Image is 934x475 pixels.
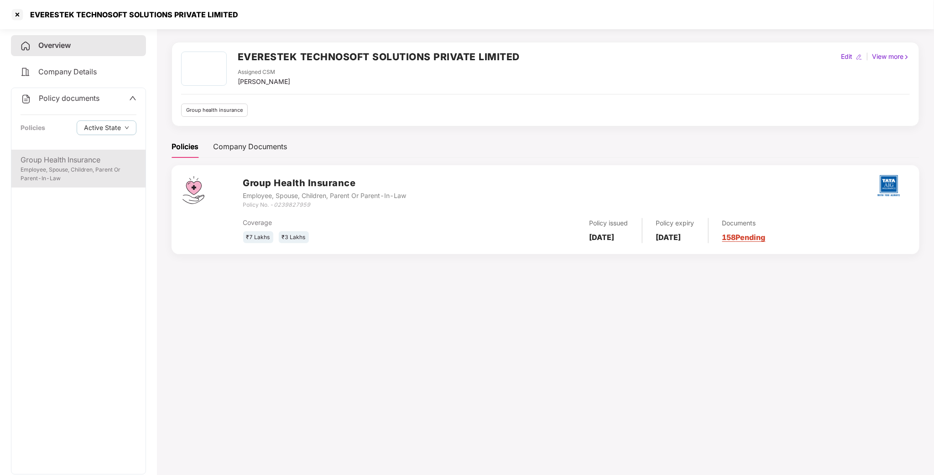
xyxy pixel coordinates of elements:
b: [DATE] [590,233,615,242]
div: Group Health Insurance [21,154,136,166]
i: 0239827959 [274,201,311,208]
button: Active Statedown [77,120,136,135]
span: Overview [38,41,71,50]
div: EVERESTEK TECHNOSOFT SOLUTIONS PRIVATE LIMITED [25,10,238,19]
div: Policies [172,141,198,152]
div: Policy No. - [243,201,407,209]
img: svg+xml;base64,PHN2ZyB4bWxucz0iaHR0cDovL3d3dy53My5vcmcvMjAwMC9zdmciIHdpZHRoPSIyNCIgaGVpZ2h0PSIyNC... [20,67,31,78]
img: svg+xml;base64,PHN2ZyB4bWxucz0iaHR0cDovL3d3dy53My5vcmcvMjAwMC9zdmciIHdpZHRoPSIyNCIgaGVpZ2h0PSIyNC... [20,41,31,52]
b: [DATE] [656,233,681,242]
img: editIcon [856,54,862,60]
span: down [125,125,129,130]
img: svg+xml;base64,PHN2ZyB4bWxucz0iaHR0cDovL3d3dy53My5vcmcvMjAwMC9zdmciIHdpZHRoPSI0Ny43MTQiIGhlaWdodD... [183,176,204,204]
div: Coverage [243,218,465,228]
img: rightIcon [903,54,910,60]
div: Company Documents [213,141,287,152]
div: ₹3 Lakhs [279,231,309,244]
div: | [864,52,870,62]
div: Policies [21,123,45,133]
div: Policy issued [590,218,628,228]
div: Documents [722,218,766,228]
div: [PERSON_NAME] [238,77,290,87]
div: Group health insurance [181,104,248,117]
span: up [129,94,136,102]
div: Assigned CSM [238,68,290,77]
a: 158 Pending [722,233,766,242]
div: Edit [839,52,854,62]
h2: EVERESTEK TECHNOSOFT SOLUTIONS PRIVATE LIMITED [238,49,520,64]
img: tatag.png [873,170,905,202]
h3: Group Health Insurance [243,176,407,190]
span: Policy documents [39,94,99,103]
span: Company Details [38,67,97,76]
div: View more [870,52,912,62]
div: Policy expiry [656,218,694,228]
img: svg+xml;base64,PHN2ZyB4bWxucz0iaHR0cDovL3d3dy53My5vcmcvMjAwMC9zdmciIHdpZHRoPSIyNCIgaGVpZ2h0PSIyNC... [21,94,31,104]
span: Active State [84,123,121,133]
div: Employee, Spouse, Children, Parent Or Parent-In-Law [21,166,136,183]
div: ₹7 Lakhs [243,231,273,244]
div: Employee, Spouse, Children, Parent Or Parent-In-Law [243,191,407,201]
